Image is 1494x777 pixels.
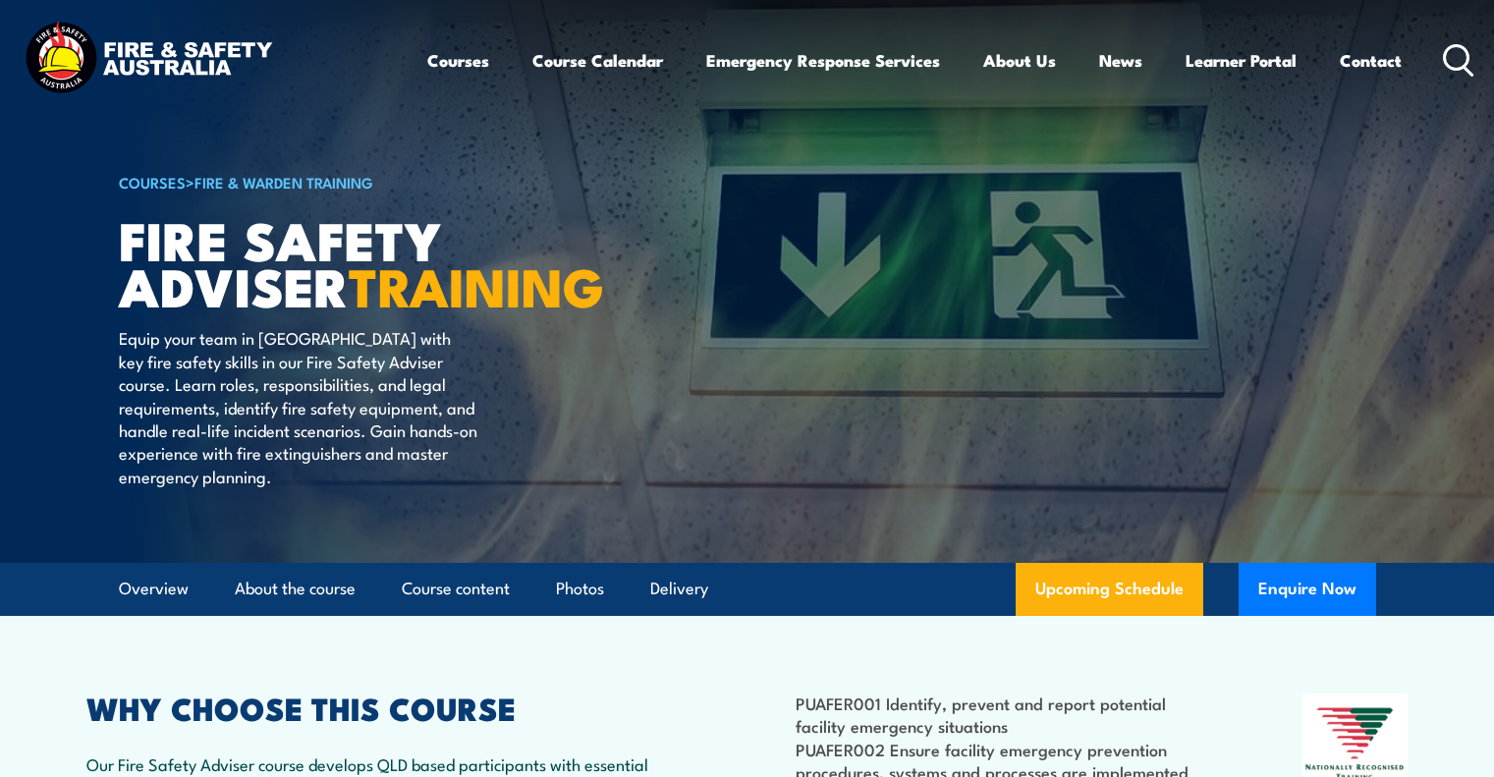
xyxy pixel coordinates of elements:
a: Upcoming Schedule [1016,563,1203,616]
p: Equip your team in [GEOGRAPHIC_DATA] with key fire safety skills in our Fire Safety Adviser cours... [119,326,477,487]
a: COURSES [119,171,186,193]
h1: FIRE SAFETY ADVISER [119,216,604,307]
a: Learner Portal [1186,34,1297,86]
a: News [1099,34,1142,86]
a: Photos [556,563,604,615]
h6: > [119,170,604,194]
button: Enquire Now [1239,563,1376,616]
a: About Us [983,34,1056,86]
a: Courses [427,34,489,86]
strong: TRAINING [349,244,604,325]
a: Delivery [650,563,708,615]
a: About the course [235,563,356,615]
a: Overview [119,563,189,615]
a: Emergency Response Services [706,34,940,86]
a: Course Calendar [532,34,663,86]
a: Fire & Warden Training [194,171,373,193]
a: Course content [402,563,510,615]
h2: WHY CHOOSE THIS COURSE [86,694,660,721]
li: PUAFER001 Identify, prevent and report potential facility emergency situations [796,692,1207,738]
a: Contact [1340,34,1402,86]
